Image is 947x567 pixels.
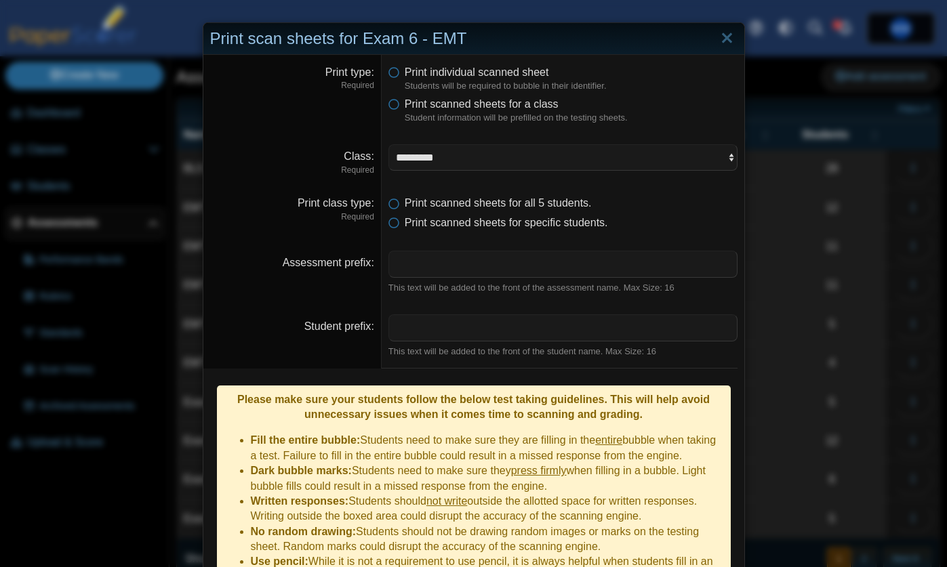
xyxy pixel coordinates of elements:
b: Dark bubble marks: [251,465,352,476]
b: Written responses: [251,495,349,507]
div: This text will be added to the front of the student name. Max Size: 16 [388,345,738,358]
dfn: Student information will be prefilled on the testing sheets. [405,112,738,124]
dfn: Required [210,165,374,176]
li: Students should not be drawing random images or marks on the testing sheet. Random marks could di... [251,524,724,555]
b: No random drawing: [251,526,357,537]
b: Use pencil: [251,555,308,567]
span: Print individual scanned sheet [405,66,549,78]
dfn: Required [210,80,374,91]
label: Assessment prefix [283,257,374,268]
u: press firmly [511,465,567,476]
u: not write [426,495,467,507]
dfn: Required [210,211,374,223]
li: Students need to make sure they when filling in a bubble. Light bubble fills could result in a mi... [251,463,724,494]
span: Print scanned sheets for a class [405,98,559,110]
u: entire [595,434,622,446]
dfn: Students will be required to bubble in their identifier. [405,80,738,92]
b: Fill the entire bubble: [251,434,361,446]
span: Print scanned sheets for specific students. [405,217,608,228]
label: Print class type [298,197,374,209]
a: Close [717,27,738,50]
b: Please make sure your students follow the below test taking guidelines. This will help avoid unne... [237,394,710,420]
label: Class [344,150,374,162]
li: Students should outside the allotted space for written responses. Writing outside the boxed area ... [251,494,724,524]
div: This text will be added to the front of the assessment name. Max Size: 16 [388,282,738,294]
li: Students need to make sure they are filling in the bubble when taking a test. Failure to fill in ... [251,433,724,463]
div: Print scan sheets for Exam 6 - EMT [203,23,744,55]
span: Print scanned sheets for all 5 students. [405,197,592,209]
label: Print type [325,66,374,78]
label: Student prefix [304,320,374,332]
